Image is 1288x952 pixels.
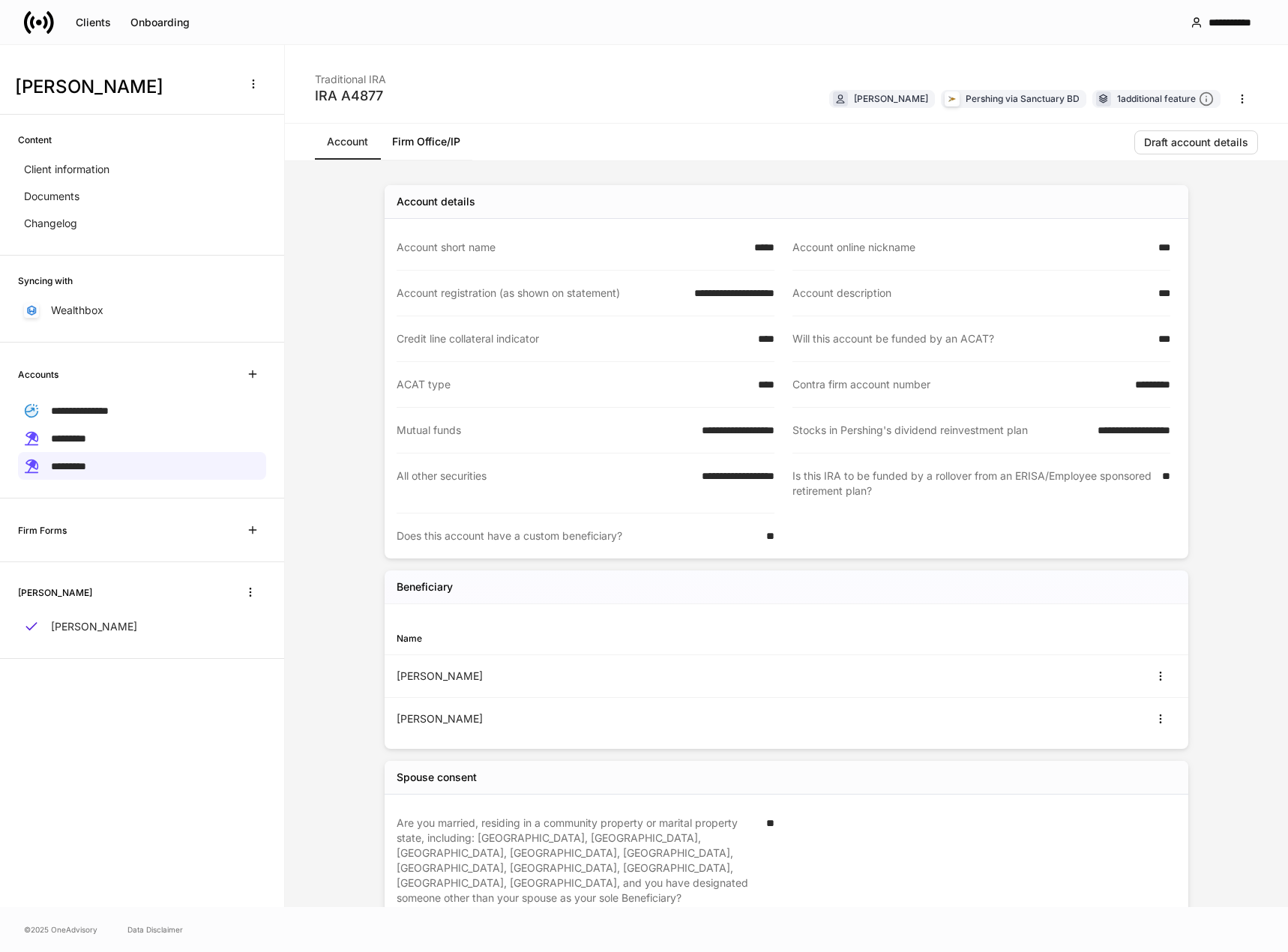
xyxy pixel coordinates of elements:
[127,924,183,936] a: Data Disclaimer
[397,711,786,726] div: [PERSON_NAME]
[51,619,137,634] p: [PERSON_NAME]
[24,189,79,204] p: Documents
[15,75,232,99] h3: [PERSON_NAME]
[66,10,121,34] button: Clients
[966,91,1080,106] div: Pershing via Sanctuary BD
[1134,130,1258,154] button: Draft account details
[18,183,266,210] a: Documents
[18,297,266,324] a: Wealthbox
[792,423,1089,438] div: Stocks in Pershing's dividend reinvestment plan
[792,331,1149,346] div: Will this account be funded by an ACAT?
[18,585,92,600] h6: [PERSON_NAME]
[130,17,190,28] div: Onboarding
[397,631,786,645] div: Name
[792,469,1153,498] div: Is this IRA to be funded by a rollover from an ERISA/Employee sponsored retirement plan?
[397,423,693,438] div: Mutual funds
[1117,91,1214,107] div: 1 additional feature
[18,133,52,147] h6: Content
[24,216,77,231] p: Changelog
[18,367,58,382] h6: Accounts
[380,124,472,160] a: Firm Office/IP
[397,528,757,543] div: Does this account have a custom beneficiary?
[315,63,386,87] div: Traditional IRA
[18,210,266,237] a: Changelog
[397,669,786,684] div: [PERSON_NAME]
[24,162,109,177] p: Client information
[397,331,749,346] div: Credit line collateral indicator
[18,156,266,183] a: Client information
[315,87,386,105] div: IRA A4877
[397,377,749,392] div: ACAT type
[18,523,67,537] h6: Firm Forms
[76,17,111,28] div: Clients
[18,613,266,640] a: [PERSON_NAME]
[1144,137,1248,148] div: Draft account details
[397,194,475,209] div: Account details
[24,924,97,936] span: © 2025 OneAdvisory
[121,10,199,34] button: Onboarding
[397,816,757,906] div: Are you married, residing in a community property or marital property state, including: [GEOGRAPH...
[315,124,380,160] a: Account
[18,274,73,288] h6: Syncing with
[51,303,103,318] p: Wealthbox
[792,286,1149,301] div: Account description
[397,579,453,594] h5: Beneficiary
[397,469,693,498] div: All other securities
[397,286,685,301] div: Account registration (as shown on statement)
[397,770,477,785] div: Spouse consent
[854,91,928,106] div: [PERSON_NAME]
[397,240,745,255] div: Account short name
[792,377,1126,392] div: Contra firm account number
[792,240,1149,255] div: Account online nickname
